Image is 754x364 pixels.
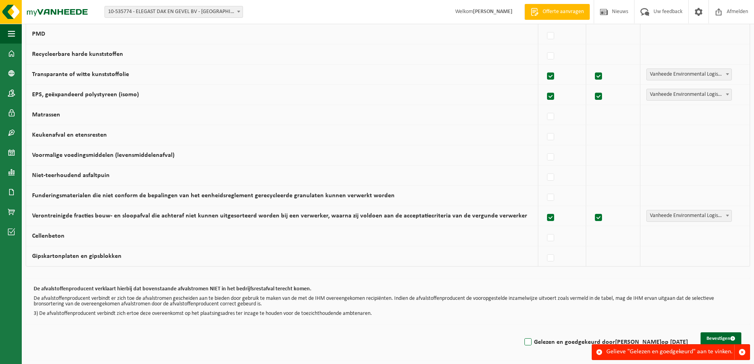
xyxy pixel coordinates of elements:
a: Offerte aanvragen [524,4,590,20]
label: Keukenafval en etensresten [32,132,107,138]
label: Transparante of witte kunststoffolie [32,71,129,78]
label: PMD [32,31,45,37]
span: 10-535774 - ELEGAST DAK EN GEVEL BV - BELFELD [104,6,243,18]
span: Vanheede Environmental Logistics [647,89,731,100]
label: Gipskartonplaten en gipsblokken [32,253,122,259]
strong: [PERSON_NAME] [615,339,661,345]
span: Vanheede Environmental Logistics [646,210,732,222]
span: Vanheede Environmental Logistics [647,69,731,80]
p: De afvalstoffenproducent verbindt er zich toe de afvalstromen gescheiden aan te bieden door gebru... [34,296,742,307]
strong: [PERSON_NAME] [473,9,513,15]
label: Funderingsmaterialen die niet conform de bepalingen van het eenheidsreglement gerecycleerde granu... [32,192,395,199]
p: 3) De afvalstoffenproducent verbindt zich ertoe deze overeenkomst op het plaatsingsadres ter inza... [34,311,742,316]
label: Niet-teerhoudend asfaltpuin [32,172,110,179]
span: Offerte aanvragen [541,8,586,16]
span: Vanheede Environmental Logistics [646,69,732,80]
label: Recycleerbare harde kunststoffen [32,51,123,57]
label: EPS, geëxpandeerd polystyreen (isomo) [32,91,139,98]
label: Verontreinigde fracties bouw- en sloopafval die achteraf niet kunnen uitgesorteerd worden bij een... [32,213,527,219]
label: Matrassen [32,112,60,118]
label: Gelezen en goedgekeurd door op [DATE] [523,336,688,348]
label: Cellenbeton [32,233,65,239]
b: De afvalstoffenproducent verklaart hierbij dat bovenstaande afvalstromen NIET in het bedrijfsrest... [34,286,311,292]
button: Bevestigen [701,332,741,345]
label: Voormalige voedingsmiddelen (levensmiddelenafval) [32,152,175,158]
span: Vanheede Environmental Logistics [647,210,731,221]
span: 10-535774 - ELEGAST DAK EN GEVEL BV - BELFELD [105,6,243,17]
span: Vanheede Environmental Logistics [646,89,732,101]
div: Gelieve "Gelezen en goedgekeurd" aan te vinken. [606,345,734,360]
